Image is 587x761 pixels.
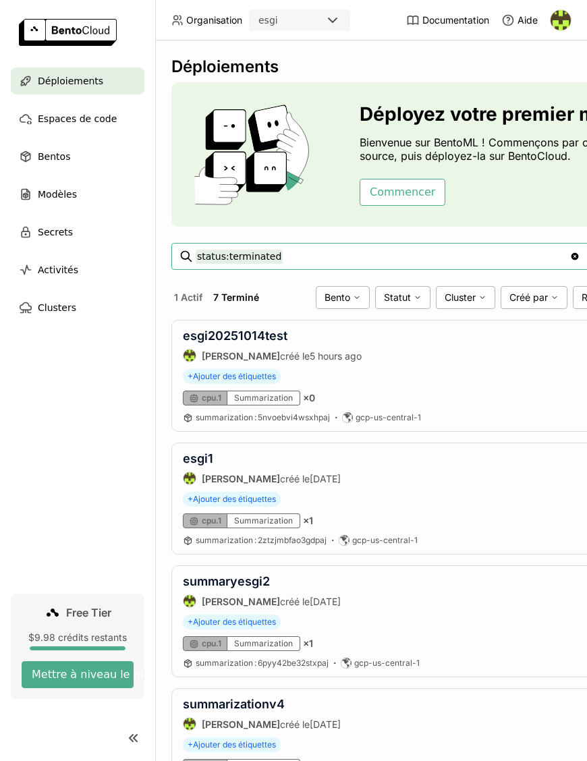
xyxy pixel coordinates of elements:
[422,14,489,26] span: Documentation
[227,391,300,405] div: Summarization
[445,291,476,304] span: Cluster
[186,14,242,26] span: Organisation
[303,392,315,404] span: × 0
[38,148,70,165] span: Bentos
[202,350,280,362] strong: [PERSON_NAME]
[518,14,538,26] span: Aide
[183,594,341,608] div: créé le
[183,615,281,629] span: +Ajouter des étiquettes
[183,329,287,343] a: esgi20251014test
[22,661,134,688] button: Mettre à niveau le plan
[22,631,134,644] div: $9.98 crédits restants
[211,289,262,306] button: 7 Terminé
[19,19,117,46] img: logo
[196,658,329,669] a: summarization:6pyy42be32stxpaj
[38,224,73,240] span: Secrets
[38,73,103,89] span: Déploiements
[254,658,256,668] span: :
[258,13,278,27] div: esgi
[196,246,569,267] input: Rechercher
[551,10,571,30] img: Arnaud Fouchet
[66,606,111,619] span: Free Tier
[184,595,196,607] img: Arnaud Fouchet
[38,186,77,202] span: Modèles
[183,472,341,485] div: créé le
[310,350,362,362] span: 5 hours ago
[509,291,548,304] span: Créé par
[183,451,213,466] a: esgi1
[202,473,280,484] strong: [PERSON_NAME]
[202,393,221,403] span: cpu.1
[183,697,285,711] a: summarizationv4
[254,535,256,545] span: :
[360,179,445,206] button: Commencer
[183,574,270,588] a: summaryesgi2
[38,262,78,278] span: Activités
[196,658,329,668] span: summarization 6pyy42be32stxpaj
[501,286,567,309] div: Créé par
[227,636,300,651] div: Summarization
[202,596,280,607] strong: [PERSON_NAME]
[501,13,538,27] div: Aide
[316,286,370,309] div: Bento
[310,596,341,607] span: [DATE]
[11,67,144,94] a: Déploiements
[384,291,411,304] span: Statut
[569,251,580,262] svg: Clear value
[254,412,256,422] span: :
[183,369,281,384] span: +Ajouter des étiquettes
[171,289,205,306] button: 1 Actif
[184,718,196,730] img: Arnaud Fouchet
[184,349,196,362] img: Arnaud Fouchet
[11,594,144,699] a: Free Tier$9.98 crédits restantsMettre à niveau le plan
[325,291,350,304] span: Bento
[303,515,313,527] span: × 1
[38,300,76,316] span: Clusters
[183,717,341,731] div: créé le
[11,294,144,321] a: Clusters
[196,535,327,545] span: summarization 2ztzjmbfao3gdpaj
[356,412,421,423] span: gcp-us-central-1
[11,256,144,283] a: Activités
[227,513,300,528] div: Summarization
[196,412,330,423] a: summarization:5nvoebvi4wsxhpaj
[11,181,144,208] a: Modèles
[183,349,362,362] div: créé le
[202,515,221,526] span: cpu.1
[354,658,420,669] span: gcp-us-central-1
[202,718,280,730] strong: [PERSON_NAME]
[436,286,495,309] div: Cluster
[11,105,144,132] a: Espaces de code
[202,638,221,649] span: cpu.1
[183,737,281,752] span: +Ajouter des étiquettes
[182,104,327,205] img: cover onboarding
[183,492,281,507] span: +Ajouter des étiquettes
[196,535,327,546] a: summarization:2ztzjmbfao3gdpaj
[11,219,144,246] a: Secrets
[196,412,330,422] span: summarization 5nvoebvi4wsxhpaj
[406,13,489,27] a: Documentation
[184,472,196,484] img: Arnaud Fouchet
[11,143,144,170] a: Bentos
[310,718,341,730] span: [DATE]
[303,638,313,650] span: × 1
[310,473,341,484] span: [DATE]
[38,111,117,127] span: Espaces de code
[279,14,281,28] input: Selected esgi.
[375,286,430,309] div: Statut
[352,535,418,546] span: gcp-us-central-1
